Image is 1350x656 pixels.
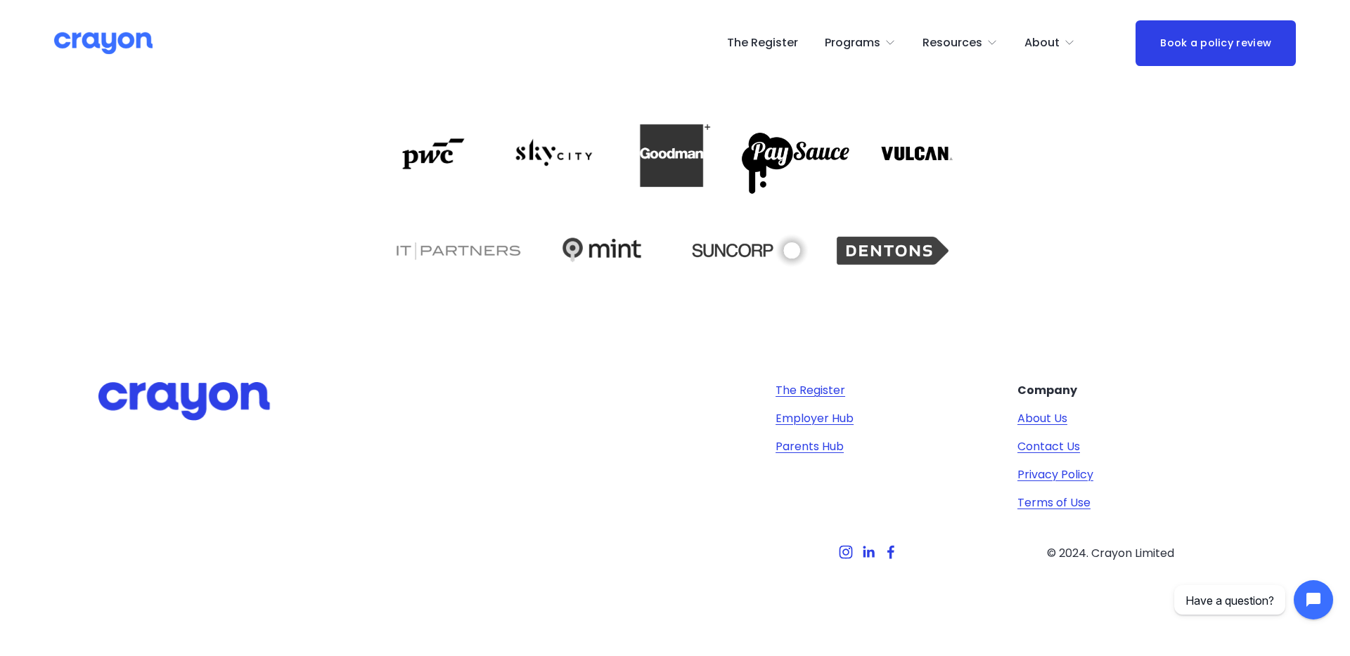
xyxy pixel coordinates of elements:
p: © 2024. Crayon Limited [1017,545,1203,562]
a: Terms of Use [1017,494,1091,511]
a: folder dropdown [922,32,998,54]
a: Employer Hub [776,410,854,427]
a: About Us [1017,410,1067,427]
a: folder dropdown [825,32,896,54]
a: LinkedIn [861,545,875,559]
span: Resources [922,33,982,53]
span: About [1024,33,1060,53]
a: Parents Hub [776,438,844,455]
a: Book a policy review [1136,20,1296,66]
a: Facebook [884,545,898,559]
img: Crayon [54,31,153,55]
a: folder dropdown [1024,32,1075,54]
a: Instagram [839,545,853,559]
a: The Register [727,32,798,54]
a: Contact Us [1017,438,1080,455]
a: The Register [776,382,845,399]
strong: Company [1017,382,1077,398]
a: Privacy Policy [1017,466,1093,483]
span: Programs [825,33,880,53]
